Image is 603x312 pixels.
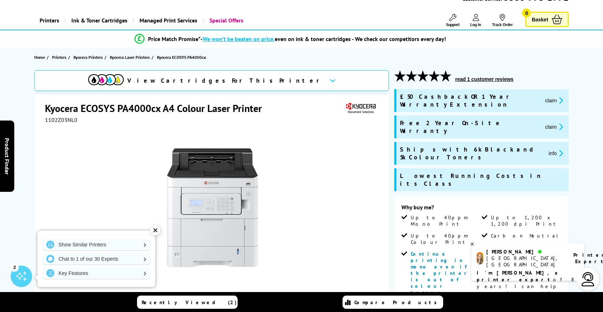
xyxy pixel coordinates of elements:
[34,53,47,61] a: Home
[74,53,103,61] span: Kyocera Printers
[525,12,569,27] a: Basket 0
[65,11,133,30] a: Ink & Toner Cartridges
[492,14,513,27] a: Track Order
[543,123,566,131] button: promo-description
[88,74,124,85] img: View Cartridges
[74,53,105,61] a: Kyocera Printers
[453,76,516,82] button: read 1 customer reviews
[477,252,483,265] img: amy-livechat.png
[43,267,150,279] a: Key Features
[344,102,377,115] img: Kyocera
[446,14,460,27] a: Support
[34,11,65,30] a: Printers
[400,93,539,108] span: £50 Cashback OR 1 Year Warranty Extension
[547,149,566,157] button: promo-description
[148,35,201,42] span: Price Match Promise*
[522,9,531,17] span: 0
[137,296,238,309] a: Recently Viewed (2)
[543,96,566,104] button: promo-description
[486,255,564,268] div: [GEOGRAPHIC_DATA], [GEOGRAPHIC_DATA]
[411,214,480,227] span: Up to 40ppm Mono Print
[52,53,66,61] span: Printers
[142,138,282,277] img: Kyocera ECOSYS PA4000cx
[43,239,150,250] a: Show Similar Printers
[491,232,559,239] span: Carbon Neutral
[491,214,560,227] span: Up to 1,200 x 1,200 dpi Print
[45,102,269,115] h1: Kyocera ECOSYS PA4000cx A4 Colour Laser Printer
[45,116,77,123] span: 1102Z03NL0
[52,53,68,61] a: Printers
[11,263,19,271] div: 2
[201,35,446,42] div: - even on ink & toner cartridges - We check our competitors every day!
[354,299,441,306] span: Compare Products
[411,232,480,245] span: Up to 40ppm Colour Print
[532,15,548,24] span: Basket
[477,270,560,283] b: I'm [PERSON_NAME], a printer expert
[581,272,595,286] img: user-headset-light.svg
[110,53,152,61] a: Kyocera Laser Printers
[343,296,443,309] a: Compare Products
[43,253,150,265] a: Chat to 1 of our 30 Experts
[203,35,275,42] span: We won’t be beaten on price,
[470,14,481,27] a: Log In
[142,299,237,306] span: Recently Viewed (2)
[470,22,481,27] span: Log In
[486,249,564,255] div: [PERSON_NAME]
[4,138,11,174] span: Product Finder
[446,22,460,27] span: Support
[110,53,150,61] span: Kyocera Laser Printers
[411,251,471,296] span: Continue printing in mono even if the printer is out of colour toners
[400,119,539,135] span: Free 2 Year On-Site Warranty
[71,11,127,30] span: Ink & Toner Cartridges
[401,204,562,214] div: Why buy me?
[34,53,45,61] span: Home
[133,11,203,30] a: Managed Print Services
[150,225,160,235] div: ✕
[203,11,249,30] a: Special Offers
[477,270,579,303] p: of 8 years! I can help you choose the right product
[157,53,208,61] a: Kyocera ECOSYS PA4000cx
[157,53,206,61] span: Kyocera ECOSYS PA4000cx
[20,33,561,45] li: modal_Promise
[127,77,324,85] span: View Cartridges For This Printer
[400,145,543,161] span: Ships with 6k Black and 5k Colour Toners
[400,172,566,188] span: Lowest Running Costs in its Class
